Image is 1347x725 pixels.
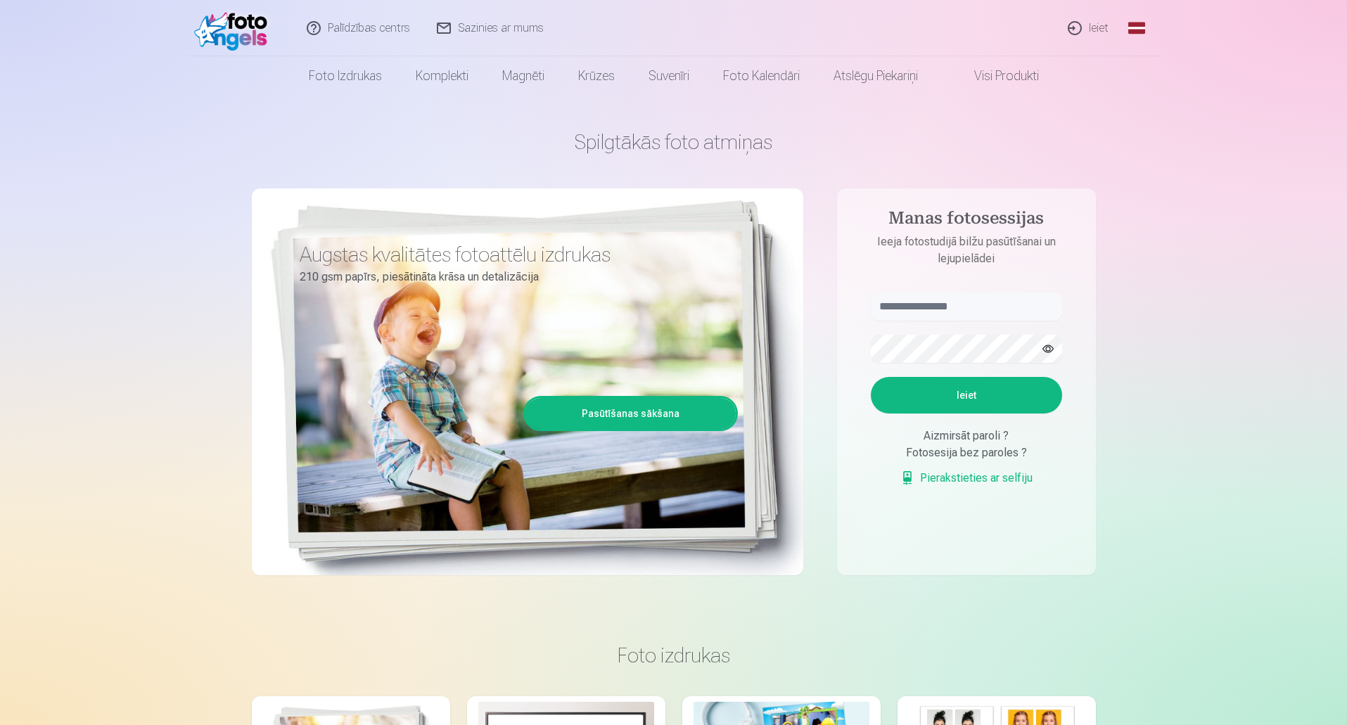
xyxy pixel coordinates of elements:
[194,6,275,51] img: /fa1
[292,56,399,96] a: Foto izdrukas
[525,398,736,429] a: Pasūtīšanas sākšana
[300,267,727,287] p: 210 gsm papīrs, piesātināta krāsa un detalizācija
[871,428,1062,444] div: Aizmirsāt paroli ?
[857,208,1076,233] h4: Manas fotosessijas
[252,129,1096,155] h1: Spilgtākās foto atmiņas
[935,56,1056,96] a: Visi produkti
[900,470,1033,487] a: Pierakstieties ar selfiju
[857,233,1076,267] p: Ieeja fotostudijā bilžu pasūtīšanai un lejupielādei
[817,56,935,96] a: Atslēgu piekariņi
[263,643,1085,668] h3: Foto izdrukas
[871,444,1062,461] div: Fotosesija bez paroles ?
[871,377,1062,413] button: Ieiet
[706,56,817,96] a: Foto kalendāri
[561,56,632,96] a: Krūzes
[399,56,485,96] a: Komplekti
[632,56,706,96] a: Suvenīri
[300,242,727,267] h3: Augstas kvalitātes fotoattēlu izdrukas
[485,56,561,96] a: Magnēti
